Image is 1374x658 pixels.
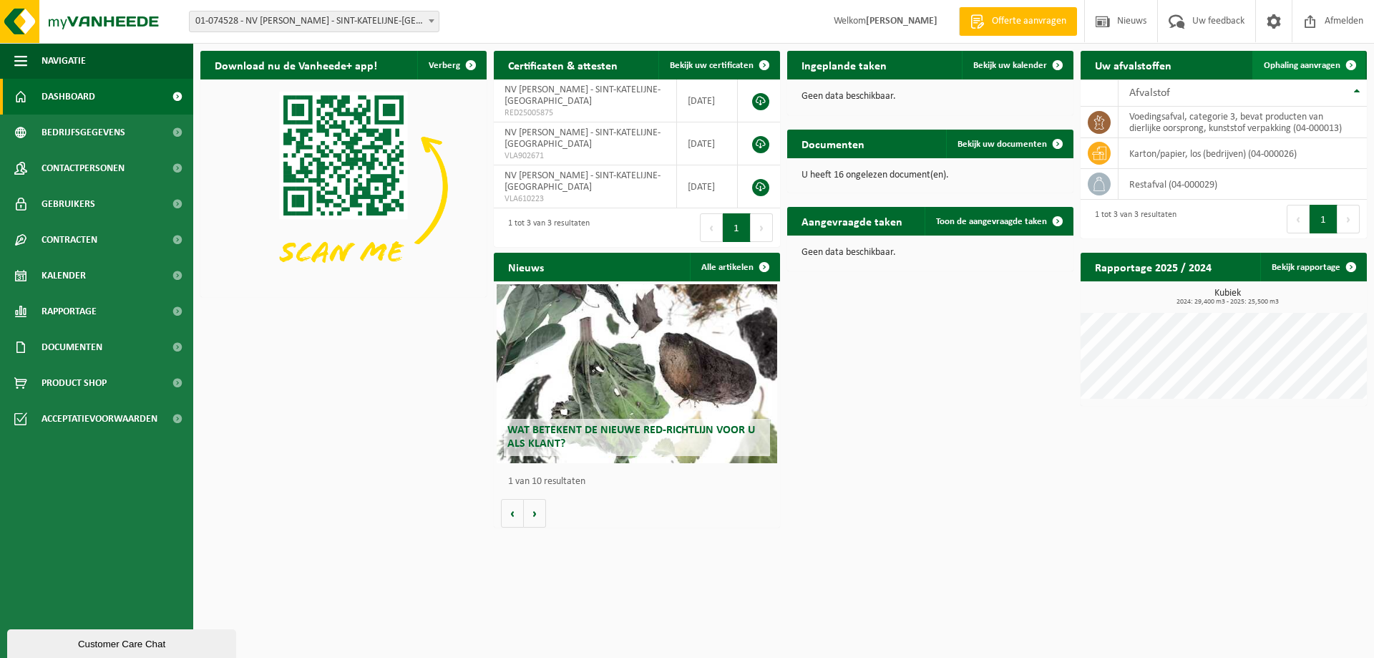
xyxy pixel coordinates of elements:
span: Offerte aanvragen [988,14,1070,29]
span: Kalender [42,258,86,294]
td: [DATE] [677,122,738,165]
span: Toon de aangevraagde taken [936,217,1047,226]
a: Bekijk uw kalender [962,51,1072,79]
span: Documenten [42,329,102,365]
span: Wat betekent de nieuwe RED-richtlijn voor u als klant? [507,425,755,450]
h2: Download nu de Vanheede+ app! [200,51,391,79]
button: Vorige [501,499,524,528]
span: RED25005875 [505,107,666,119]
h2: Certificaten & attesten [494,51,632,79]
h3: Kubiek [1088,289,1367,306]
span: Bekijk uw certificaten [670,61,754,70]
span: Contactpersonen [42,150,125,186]
div: 1 tot 3 van 3 resultaten [1088,203,1176,235]
span: VLA902671 [505,150,666,162]
span: Bedrijfsgegevens [42,115,125,150]
span: NV [PERSON_NAME] - SINT-KATELIJNE-[GEOGRAPHIC_DATA] [505,84,661,107]
a: Wat betekent de nieuwe RED-richtlijn voor u als klant? [497,284,777,463]
td: karton/papier, los (bedrijven) (04-000026) [1119,138,1367,169]
button: Previous [1287,205,1310,233]
span: VLA610223 [505,193,666,205]
img: Download de VHEPlus App [200,79,487,294]
span: Ophaling aanvragen [1264,61,1340,70]
span: 01-074528 - NV G DE PLECKER-LAUWERS - SINT-KATELIJNE-WAVER [190,11,439,32]
iframe: chat widget [7,626,239,658]
a: Alle artikelen [690,253,779,281]
span: Bekijk uw kalender [973,61,1047,70]
span: 01-074528 - NV G DE PLECKER-LAUWERS - SINT-KATELIJNE-WAVER [189,11,439,32]
span: Product Shop [42,365,107,401]
button: 1 [723,213,751,242]
span: Gebruikers [42,186,95,222]
strong: [PERSON_NAME] [866,16,937,26]
button: Next [751,213,773,242]
h2: Ingeplande taken [787,51,901,79]
a: Bekijk rapportage [1260,253,1365,281]
span: Navigatie [42,43,86,79]
span: Acceptatievoorwaarden [42,401,157,437]
button: 1 [1310,205,1338,233]
p: 1 van 10 resultaten [508,477,773,487]
button: Volgende [524,499,546,528]
span: Verberg [429,61,460,70]
span: Rapportage [42,294,97,329]
h2: Uw afvalstoffen [1081,51,1186,79]
h2: Nieuws [494,253,558,281]
td: [DATE] [677,165,738,208]
button: Previous [700,213,723,242]
div: 1 tot 3 van 3 resultaten [501,212,590,243]
span: Dashboard [42,79,95,115]
span: NV [PERSON_NAME] - SINT-KATELIJNE-[GEOGRAPHIC_DATA] [505,127,661,150]
p: Geen data beschikbaar. [801,92,1059,102]
a: Bekijk uw certificaten [658,51,779,79]
span: Afvalstof [1129,87,1170,99]
p: U heeft 16 ongelezen document(en). [801,170,1059,180]
a: Offerte aanvragen [959,7,1077,36]
h2: Rapportage 2025 / 2024 [1081,253,1226,281]
span: 2024: 29,400 m3 - 2025: 25,500 m3 [1088,299,1367,306]
h2: Aangevraagde taken [787,207,917,235]
td: voedingsafval, categorie 3, bevat producten van dierlijke oorsprong, kunststof verpakking (04-000... [1119,107,1367,138]
p: Geen data beschikbaar. [801,248,1059,258]
td: [DATE] [677,79,738,122]
button: Next [1338,205,1360,233]
span: Bekijk uw documenten [958,140,1047,149]
a: Ophaling aanvragen [1252,51,1365,79]
h2: Documenten [787,130,879,158]
a: Toon de aangevraagde taken [925,207,1072,236]
td: restafval (04-000029) [1119,169,1367,200]
button: Verberg [417,51,485,79]
a: Bekijk uw documenten [946,130,1072,158]
span: Contracten [42,222,97,258]
span: NV [PERSON_NAME] - SINT-KATELIJNE-[GEOGRAPHIC_DATA] [505,170,661,193]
